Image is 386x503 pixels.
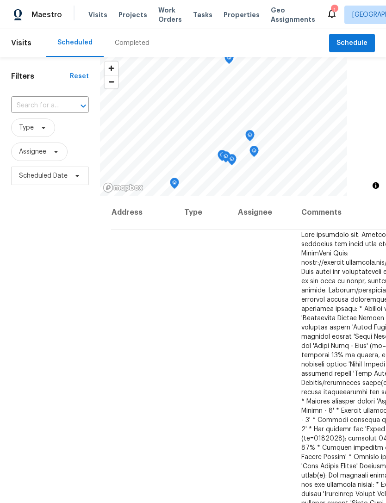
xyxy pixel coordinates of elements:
span: Visits [11,33,31,53]
span: Scheduled Date [19,171,68,180]
div: Reset [70,72,89,81]
th: Address [111,196,177,230]
th: Assignee [230,196,294,230]
div: Map marker [224,53,234,67]
span: Type [19,123,34,132]
div: Map marker [227,154,237,168]
span: Visits [88,10,107,19]
div: Map marker [218,150,227,164]
canvas: Map [100,57,347,196]
span: Toggle attribution [373,180,379,191]
span: Tasks [193,12,212,18]
button: Toggle attribution [370,180,381,191]
button: Open [77,99,90,112]
span: Schedule [336,37,367,49]
div: Map marker [170,178,179,192]
span: Assignee [19,147,46,156]
div: Map marker [245,130,255,144]
span: Work Orders [158,6,182,24]
button: Schedule [329,34,375,53]
button: Zoom out [105,75,118,88]
div: Completed [115,38,149,48]
div: 1 [331,6,337,15]
span: Geo Assignments [271,6,315,24]
span: Projects [118,10,147,19]
span: Maestro [31,10,62,19]
div: Map marker [249,146,259,160]
div: Map marker [221,151,230,166]
a: Mapbox homepage [103,182,143,193]
span: Properties [224,10,260,19]
th: Type [177,196,230,230]
div: Scheduled [57,38,93,47]
input: Search for an address... [11,99,63,113]
h1: Filters [11,72,70,81]
button: Zoom in [105,62,118,75]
